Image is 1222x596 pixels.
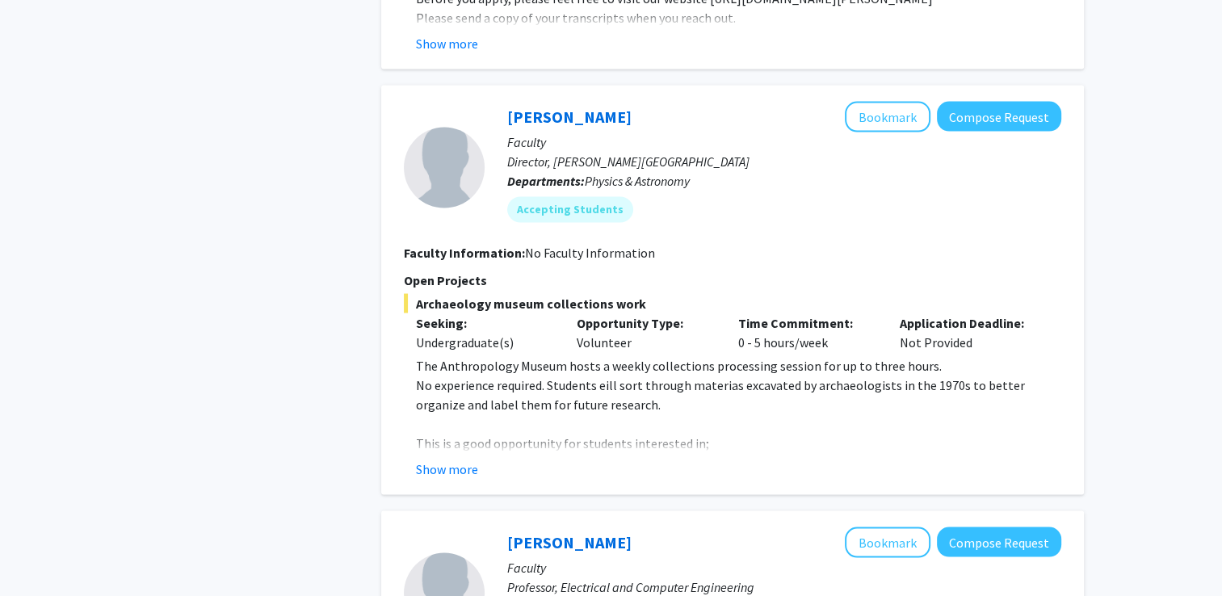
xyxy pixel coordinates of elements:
iframe: Chat [12,523,69,584]
span: Archaeology museum collections work [404,294,1061,313]
p: Open Projects [404,271,1061,290]
div: 0 - 5 hours/week [726,313,888,352]
button: Show more [416,34,478,53]
button: Compose Request to Harpreet Singh [937,527,1061,557]
p: This is a good opportunity for students interested in; [416,434,1061,453]
p: Director, [PERSON_NAME][GEOGRAPHIC_DATA] [507,152,1061,171]
p: The Anthropology Museum hosts a weekly collections processing session for up to three hours. [416,356,1061,376]
a: [PERSON_NAME] [507,107,632,127]
span: No Faculty Information [525,245,655,261]
p: Opportunity Type: [577,313,714,333]
p: Time Commitment: [738,313,876,333]
div: Undergraduate(s) [416,333,553,352]
mat-chip: Accepting Students [507,197,633,223]
p: Please send a copy of your transcripts when you reach out. [416,8,1061,27]
p: Faculty [507,132,1061,152]
p: Seeking: [416,313,553,333]
button: Add Megan McCullen to Bookmarks [845,102,930,132]
div: Not Provided [888,313,1049,352]
p: Application Deadline: [900,313,1037,333]
b: Faculty Information: [404,245,525,261]
p: Faculty [507,558,1061,577]
p: No experience required. Students eill sort through materias excavated by archaeologists in the 19... [416,376,1061,414]
button: Add Harpreet Singh to Bookmarks [845,527,930,558]
b: Departments: [507,173,585,189]
button: Show more [416,460,478,479]
span: Physics & Astronomy [585,173,690,189]
a: [PERSON_NAME] [507,532,632,552]
button: Compose Request to Megan McCullen [937,102,1061,132]
div: Volunteer [565,313,726,352]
